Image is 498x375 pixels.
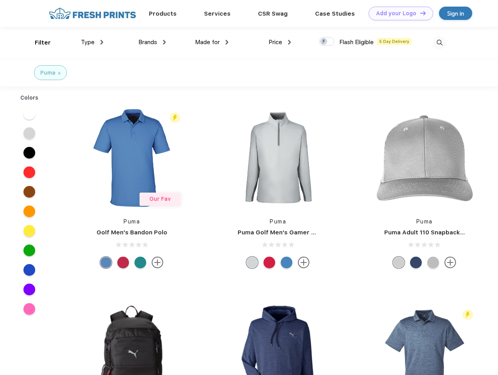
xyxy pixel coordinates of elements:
[427,257,439,268] div: Quarry with Brt Whit
[238,229,361,236] a: Puma Golf Men's Gamer Golf Quarter-Zip
[80,106,184,210] img: func=resize&h=266
[149,196,171,202] span: Our Fav
[298,257,310,268] img: more.svg
[163,40,166,45] img: dropdown.png
[124,218,140,225] a: Puma
[100,40,103,45] img: dropdown.png
[246,257,258,268] div: High Rise
[81,39,95,46] span: Type
[420,11,426,15] img: DT
[416,218,433,225] a: Puma
[134,257,146,268] div: Green Lagoon
[376,10,416,17] div: Add your Logo
[410,257,422,268] div: Peacoat with Qut Shd
[35,38,51,47] div: Filter
[40,69,56,77] div: Puma
[447,9,464,18] div: Sign in
[393,257,405,268] div: Quarry Brt Whit
[149,10,177,17] a: Products
[204,10,231,17] a: Services
[373,106,477,210] img: func=resize&h=266
[377,38,412,45] span: 5 Day Delivery
[462,309,473,320] img: flash_active_toggle.svg
[439,7,472,20] a: Sign in
[138,39,157,46] span: Brands
[58,72,61,75] img: filter_cancel.svg
[117,257,129,268] div: Ski Patrol
[444,257,456,268] img: more.svg
[288,40,291,45] img: dropdown.png
[14,94,45,102] div: Colors
[433,36,446,49] img: desktop_search.svg
[339,39,374,46] span: Flash Eligible
[170,112,180,123] img: flash_active_toggle.svg
[226,40,228,45] img: dropdown.png
[263,257,275,268] div: Ski Patrol
[258,10,288,17] a: CSR Swag
[47,7,138,20] img: fo%20logo%202.webp
[281,257,292,268] div: Bright Cobalt
[100,257,112,268] div: Lake Blue
[269,39,282,46] span: Price
[195,39,220,46] span: Made for
[97,229,167,236] a: Golf Men's Bandon Polo
[270,218,286,225] a: Puma
[152,257,163,268] img: more.svg
[226,106,330,210] img: func=resize&h=266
